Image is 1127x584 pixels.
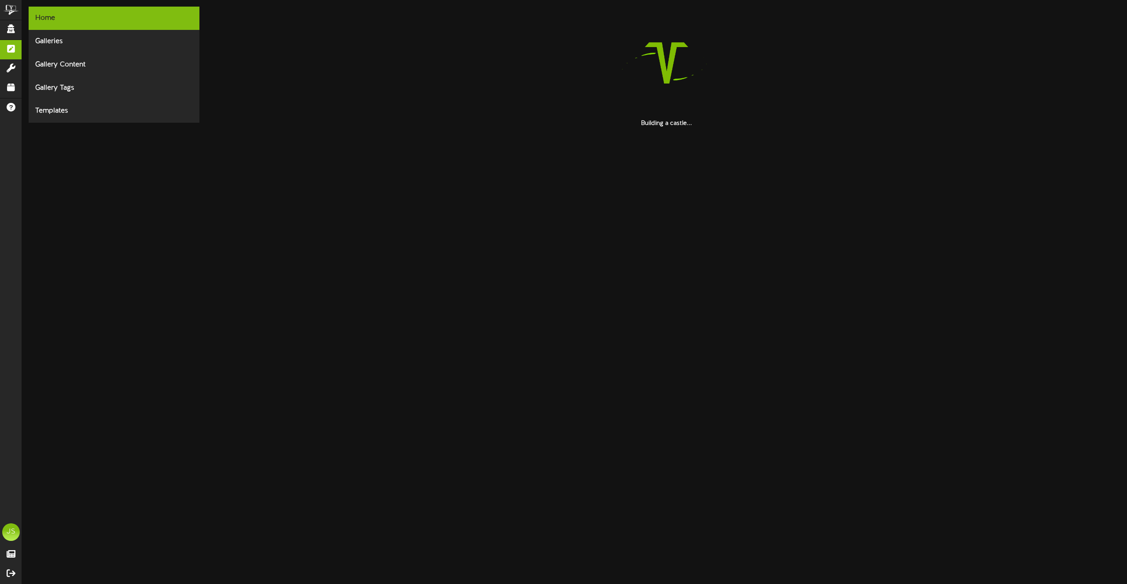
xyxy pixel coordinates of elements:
[29,7,199,30] div: Home
[2,523,20,541] div: JS
[641,120,692,127] strong: Building a castle...
[29,99,199,123] div: Templates
[29,77,199,100] div: Gallery Tags
[610,7,723,119] img: loading-spinner-5.png
[29,30,199,53] div: Galleries
[29,53,199,77] div: Gallery Content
